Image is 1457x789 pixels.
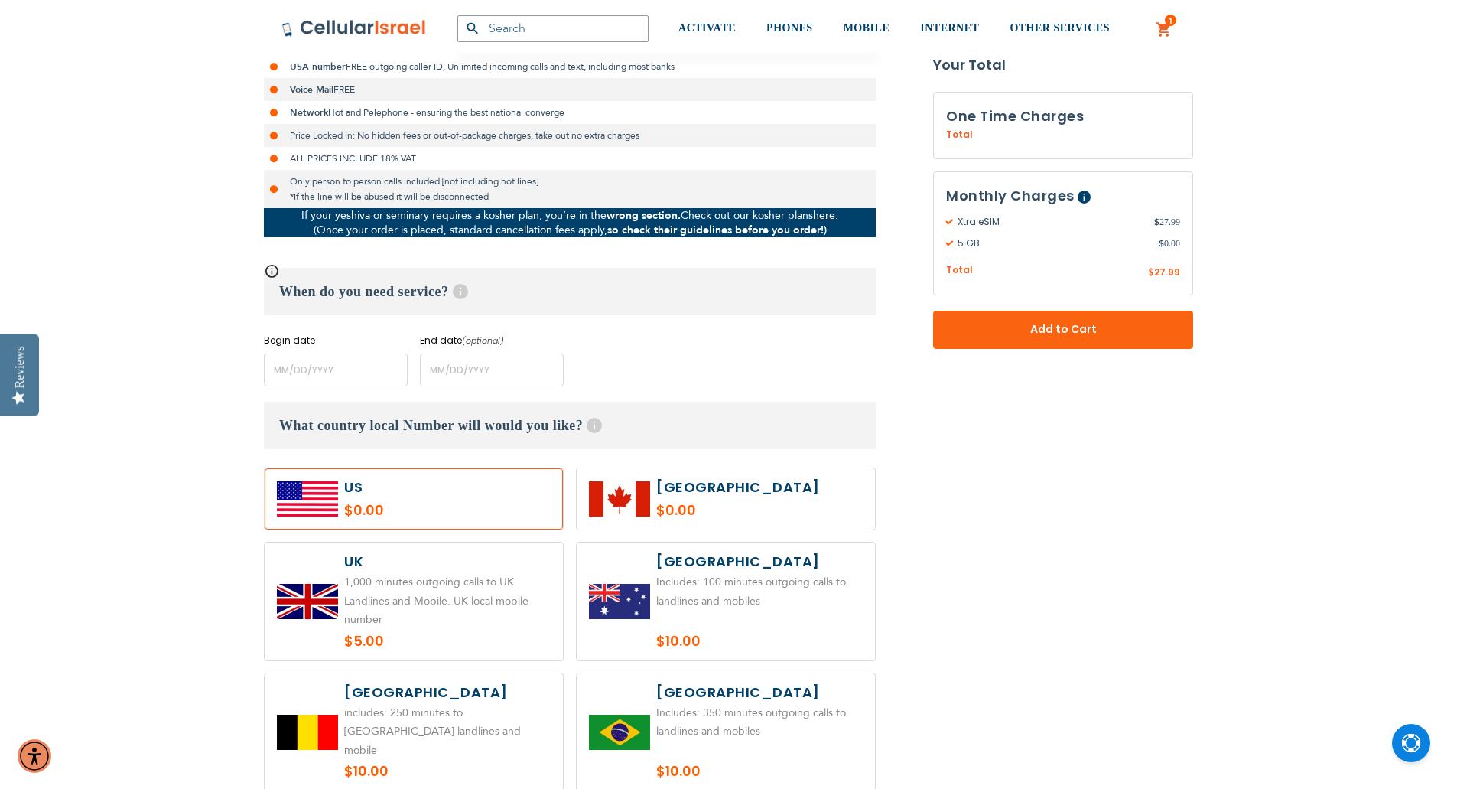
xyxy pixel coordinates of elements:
[264,147,876,170] li: ALL PRICES INCLUDE 18% VAT
[290,106,328,119] strong: Network
[946,263,973,278] span: Total
[281,19,427,37] img: Cellular Israel Logo
[290,83,333,96] strong: Voice Mail
[946,128,973,142] span: Total
[18,739,51,773] div: Accessibility Menu
[333,83,355,96] span: FREE
[264,208,876,237] p: If your yeshiva or seminary requires a kosher plan, you’re in the Check out our kosher plans (Onc...
[264,170,876,208] li: Only person to person calls included [not including hot lines] *If the line will be abused it wil...
[946,236,1159,250] span: 5 GB
[420,334,564,347] label: End date
[946,186,1075,205] span: Monthly Charges
[290,60,346,73] strong: USA number
[462,334,504,347] i: (optional)
[1154,215,1159,229] span: $
[13,346,27,388] div: Reviews
[946,105,1180,128] h3: One Time Charges
[328,106,564,119] span: Hot and Pelephone - ensuring the best national converge
[264,268,876,315] h3: When do you need service?
[264,334,408,347] label: Begin date
[1168,15,1173,27] span: 1
[984,321,1143,337] span: Add to Cart
[587,418,602,433] span: Help
[766,22,813,34] span: PHONES
[920,22,979,34] span: INTERNET
[346,60,675,73] span: FREE outgoing caller ID, Unlimited incoming calls and text, including most banks
[1154,266,1180,279] span: 27.99
[1078,191,1091,204] span: Help
[933,311,1193,349] button: Add to Cart
[1159,236,1164,250] span: $
[1154,215,1180,229] span: 27.99
[933,54,1193,77] strong: Your Total
[607,208,681,223] strong: wrong section.
[457,15,649,42] input: Search
[946,215,1154,229] span: Xtra eSIM
[279,418,583,433] span: What country local Number will would you like?
[1148,266,1154,280] span: $
[420,354,564,386] input: MM/DD/YYYY
[844,22,890,34] span: MOBILE
[453,284,468,299] span: Help
[607,223,827,237] strong: so check their guidelines before you order!)
[264,354,408,386] input: MM/DD/YYYY
[1156,21,1172,39] a: 1
[1010,22,1110,34] span: OTHER SERVICES
[813,208,838,223] a: here.
[264,124,876,147] li: Price Locked In: No hidden fees or out-of-package charges, take out no extra charges
[1159,236,1180,250] span: 0.00
[678,22,736,34] span: ACTIVATE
